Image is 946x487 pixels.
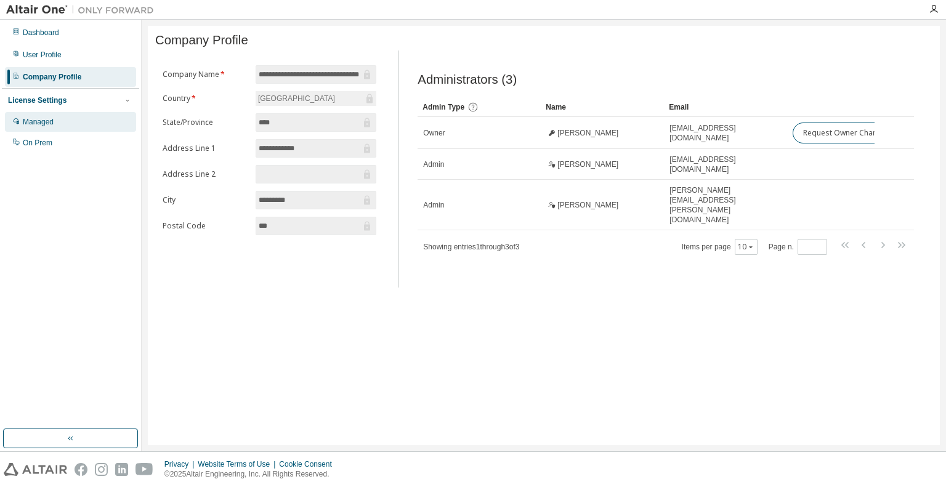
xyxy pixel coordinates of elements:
span: Admin [423,159,444,169]
span: [EMAIL_ADDRESS][DOMAIN_NAME] [669,155,782,174]
span: [PERSON_NAME][EMAIL_ADDRESS][PERSON_NAME][DOMAIN_NAME] [669,185,782,225]
label: City [163,195,248,205]
img: instagram.svg [95,463,108,476]
img: linkedin.svg [115,463,128,476]
button: Request Owner Change [793,123,897,143]
span: Page n. [769,239,827,255]
label: Company Name [163,70,248,79]
div: Privacy [164,459,198,469]
span: Items per page [682,239,758,255]
p: © 2025 Altair Engineering, Inc. All Rights Reserved. [164,469,339,480]
label: Postal Code [163,221,248,231]
div: Website Terms of Use [198,459,279,469]
div: Name [546,97,659,117]
label: Address Line 2 [163,169,248,179]
span: Company Profile [155,33,248,47]
span: Admin [423,200,444,210]
div: Company Profile [23,72,81,82]
div: Cookie Consent [279,459,339,469]
img: youtube.svg [135,463,153,476]
div: License Settings [8,95,67,105]
div: User Profile [23,50,62,60]
div: [GEOGRAPHIC_DATA] [256,92,337,105]
span: Administrators (3) [418,73,517,87]
div: Managed [23,117,54,127]
span: [PERSON_NAME] [557,128,618,138]
label: State/Province [163,118,248,127]
div: [GEOGRAPHIC_DATA] [256,91,376,106]
label: Country [163,94,248,103]
span: Admin Type [422,103,464,111]
img: Altair One [6,4,160,16]
img: altair_logo.svg [4,463,67,476]
span: [PERSON_NAME] [557,159,618,169]
img: facebook.svg [75,463,87,476]
span: [EMAIL_ADDRESS][DOMAIN_NAME] [669,123,782,143]
span: Owner [423,128,445,138]
div: Dashboard [23,28,59,38]
button: 10 [738,242,754,252]
div: Email [669,97,782,117]
span: Showing entries 1 through 3 of 3 [423,243,519,251]
div: On Prem [23,138,52,148]
span: [PERSON_NAME] [557,200,618,210]
label: Address Line 1 [163,143,248,153]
